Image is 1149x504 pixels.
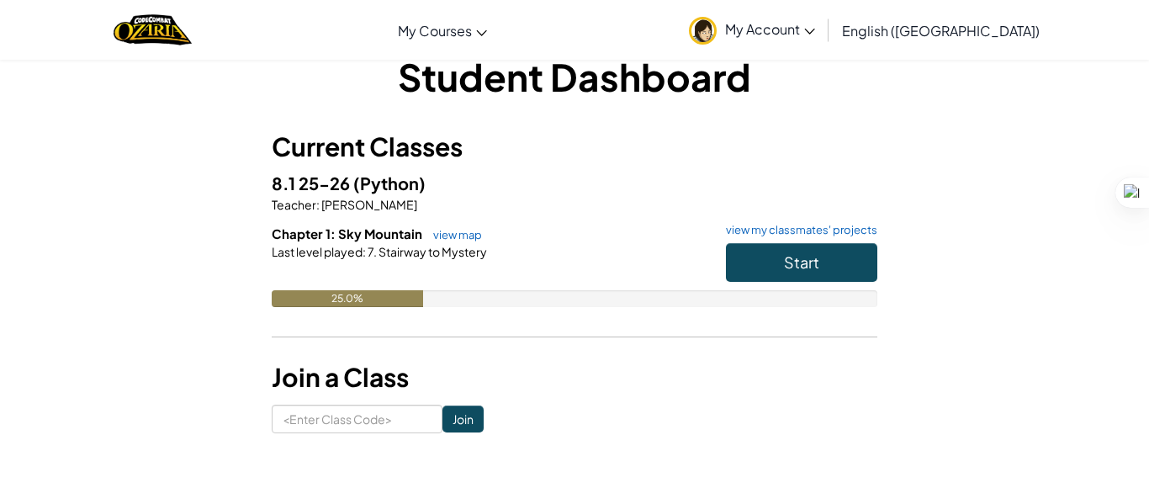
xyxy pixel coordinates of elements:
span: (Python) [353,172,426,194]
span: Start [784,252,819,272]
input: Join [442,406,484,432]
h3: Join a Class [272,358,877,396]
span: : [316,197,320,212]
a: view map [425,228,482,241]
a: view my classmates' projects [717,225,877,236]
span: Teacher [272,197,316,212]
a: My Courses [389,8,495,53]
a: English ([GEOGRAPHIC_DATA]) [834,8,1048,53]
button: Start [726,243,877,282]
img: avatar [689,17,717,45]
input: <Enter Class Code> [272,405,442,433]
a: My Account [680,3,823,56]
div: 25.0% [272,290,423,307]
span: Chapter 1: Sky Mountain [272,225,425,241]
span: Last level played [272,244,363,259]
span: 8.1 25-26 [272,172,353,194]
span: English ([GEOGRAPHIC_DATA]) [842,22,1040,40]
span: : [363,244,366,259]
img: Home [114,13,192,47]
h1: Student Dashboard [272,50,877,103]
span: My Account [725,20,815,38]
span: My Courses [398,22,472,40]
span: 7. [366,244,377,259]
h3: Current Classes [272,128,877,166]
a: Ozaria by CodeCombat logo [114,13,192,47]
span: [PERSON_NAME] [320,197,417,212]
span: Stairway to Mystery [377,244,487,259]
